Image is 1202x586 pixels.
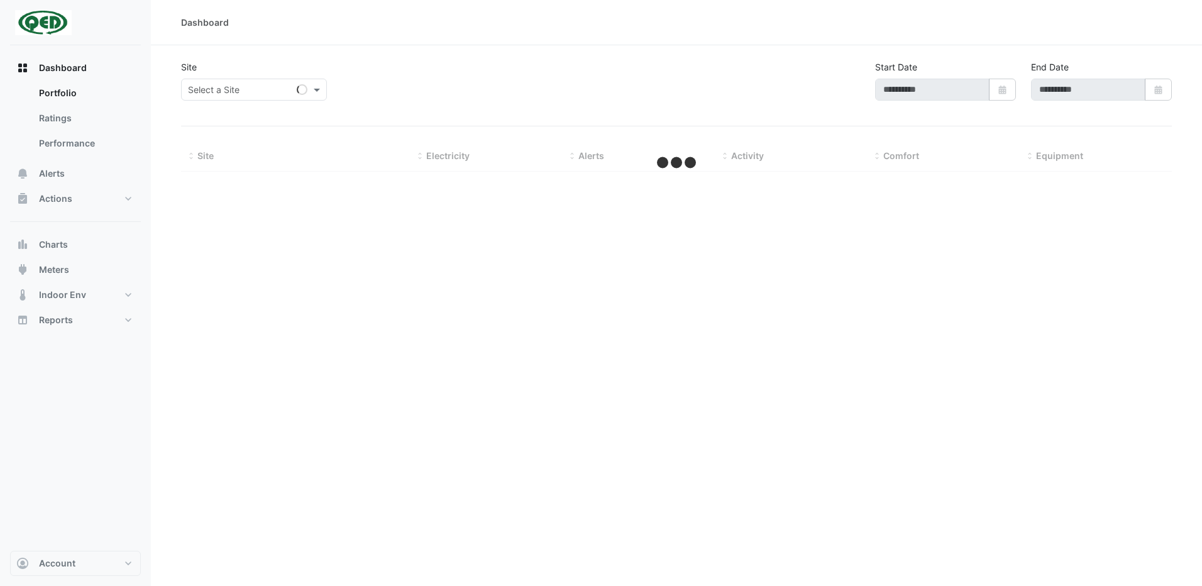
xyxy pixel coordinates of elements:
[16,314,29,326] app-icon: Reports
[16,167,29,180] app-icon: Alerts
[10,551,141,576] button: Account
[181,60,197,74] label: Site
[1031,60,1069,74] label: End Date
[39,557,75,570] span: Account
[29,106,141,131] a: Ratings
[426,150,470,161] span: Electricity
[181,16,229,29] div: Dashboard
[731,150,764,161] span: Activity
[16,263,29,276] app-icon: Meters
[29,80,141,106] a: Portfolio
[10,257,141,282] button: Meters
[10,55,141,80] button: Dashboard
[10,307,141,333] button: Reports
[10,161,141,186] button: Alerts
[39,192,72,205] span: Actions
[10,80,141,161] div: Dashboard
[39,314,73,326] span: Reports
[39,167,65,180] span: Alerts
[875,60,917,74] label: Start Date
[16,62,29,74] app-icon: Dashboard
[1036,150,1083,161] span: Equipment
[883,150,919,161] span: Comfort
[39,263,69,276] span: Meters
[10,282,141,307] button: Indoor Env
[39,238,68,251] span: Charts
[39,62,87,74] span: Dashboard
[16,289,29,301] app-icon: Indoor Env
[15,10,72,35] img: Company Logo
[10,186,141,211] button: Actions
[29,131,141,156] a: Performance
[578,150,604,161] span: Alerts
[39,289,86,301] span: Indoor Env
[16,192,29,205] app-icon: Actions
[10,232,141,257] button: Charts
[197,150,214,161] span: Site
[16,238,29,251] app-icon: Charts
